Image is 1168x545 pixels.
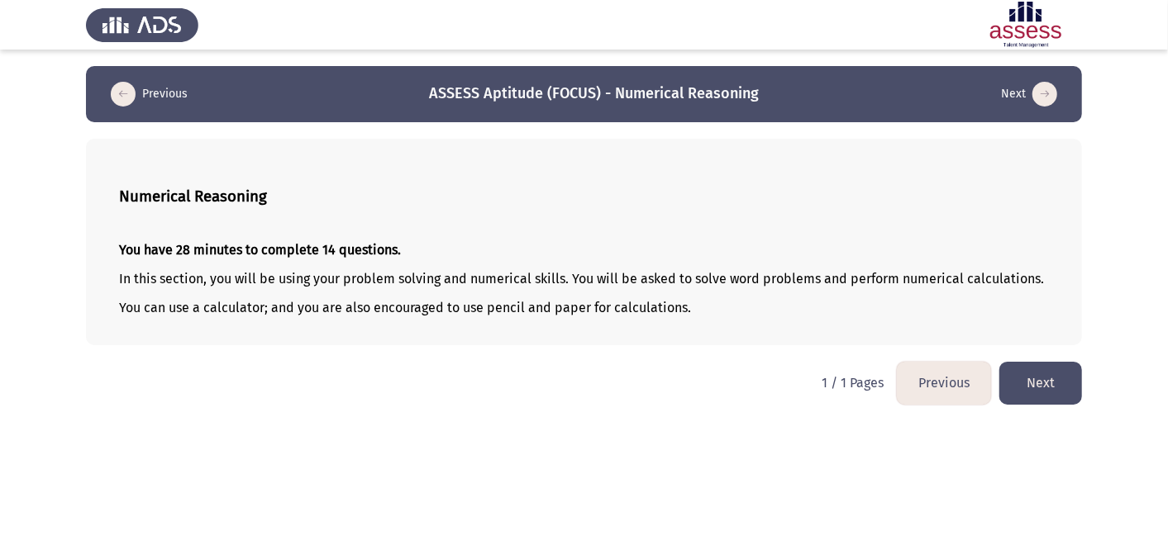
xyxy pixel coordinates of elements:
p: You can use a calculator; and you are also encouraged to use pencil and paper for calculations. [119,300,1049,315]
b: Numerical Reasoning [119,187,267,206]
button: load next page [999,362,1082,404]
strong: You have 28 minutes to complete 14 questions. [119,242,401,258]
p: 1 / 1 Pages [822,375,884,391]
button: load next page [996,81,1062,107]
img: Assessment logo of ASSESS Focus 4 Module Assessment (EN/AR) (Basic - IB) [970,2,1082,48]
p: In this section, you will be using your problem solving and numerical skills. You will be asked t... [119,271,1049,287]
button: load previous page [897,362,991,404]
h3: ASSESS Aptitude (FOCUS) - Numerical Reasoning [430,83,760,104]
img: Assess Talent Management logo [86,2,198,48]
button: load previous page [106,81,193,107]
